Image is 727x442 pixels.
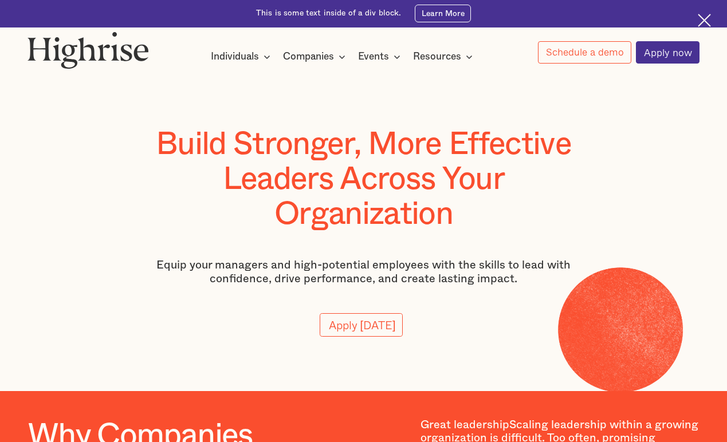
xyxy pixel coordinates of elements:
[358,50,404,64] div: Events
[698,14,711,27] img: Cross icon
[283,50,334,64] div: Companies
[636,41,700,64] a: Apply now
[320,313,403,337] a: Apply [DATE]
[358,50,389,64] div: Events
[413,50,476,64] div: Resources
[135,127,592,232] h1: Build Stronger, More Effective Leaders Across Your Organization
[538,41,631,64] a: Schedule a demo
[256,8,402,19] div: This is some text inside of a div block.
[27,31,149,68] img: Highrise logo
[413,50,461,64] div: Resources
[283,50,349,64] div: Companies
[135,259,592,286] p: Equip your managers and high-potential employees with the skills to lead with confidence, drive p...
[211,50,274,64] div: Individuals
[211,50,259,64] div: Individuals
[415,5,471,22] a: Learn More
